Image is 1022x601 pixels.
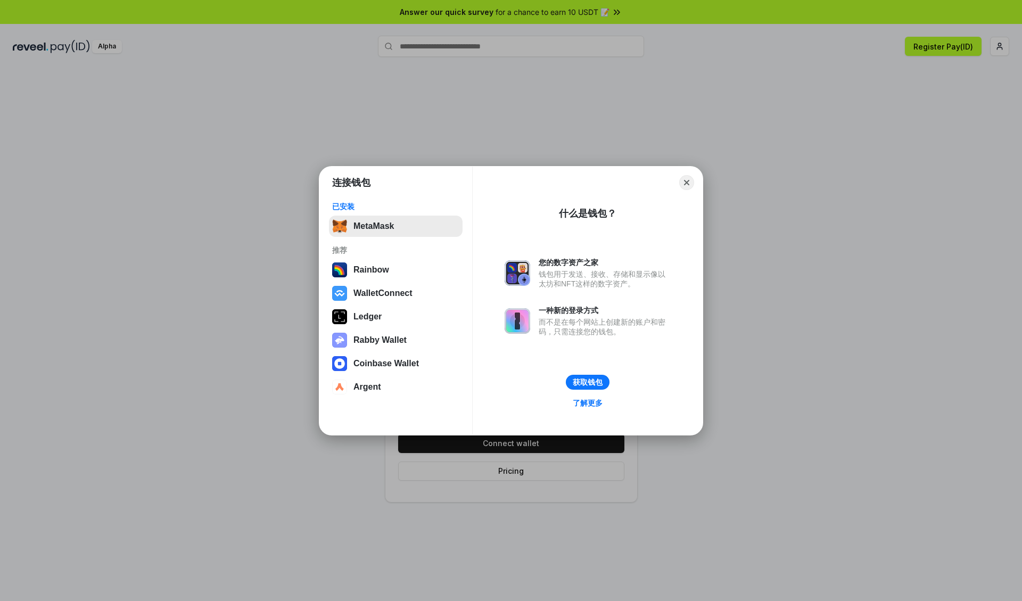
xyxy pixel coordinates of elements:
[332,309,347,324] img: svg+xml,%3Csvg%20xmlns%3D%22http%3A%2F%2Fwww.w3.org%2F2000%2Fsvg%22%20width%3D%2228%22%20height%3...
[679,175,694,190] button: Close
[505,260,530,286] img: svg+xml,%3Csvg%20xmlns%3D%22http%3A%2F%2Fwww.w3.org%2F2000%2Fsvg%22%20fill%3D%22none%22%20viewBox...
[329,330,463,351] button: Rabby Wallet
[329,353,463,374] button: Coinbase Wallet
[353,265,389,275] div: Rainbow
[566,396,609,410] a: 了解更多
[353,289,413,298] div: WalletConnect
[573,398,603,408] div: 了解更多
[329,306,463,327] button: Ledger
[539,306,671,315] div: 一种新的登录方式
[573,377,603,387] div: 获取钱包
[332,262,347,277] img: svg+xml,%3Csvg%20width%3D%22120%22%20height%3D%22120%22%20viewBox%3D%220%200%20120%20120%22%20fil...
[539,317,671,336] div: 而不是在每个网站上创建新的账户和密码，只需连接您的钱包。
[353,312,382,322] div: Ledger
[353,335,407,345] div: Rabby Wallet
[332,286,347,301] img: svg+xml,%3Csvg%20width%3D%2228%22%20height%3D%2228%22%20viewBox%3D%220%200%2028%2028%22%20fill%3D...
[332,219,347,234] img: svg+xml,%3Csvg%20fill%3D%22none%22%20height%3D%2233%22%20viewBox%3D%220%200%2035%2033%22%20width%...
[539,258,671,267] div: 您的数字资产之家
[353,359,419,368] div: Coinbase Wallet
[332,245,459,255] div: 推荐
[353,221,394,231] div: MetaMask
[329,216,463,237] button: MetaMask
[332,176,370,189] h1: 连接钱包
[332,333,347,348] img: svg+xml,%3Csvg%20xmlns%3D%22http%3A%2F%2Fwww.w3.org%2F2000%2Fsvg%22%20fill%3D%22none%22%20viewBox...
[329,283,463,304] button: WalletConnect
[559,207,616,220] div: 什么是钱包？
[329,259,463,281] button: Rainbow
[566,375,609,390] button: 获取钱包
[332,356,347,371] img: svg+xml,%3Csvg%20width%3D%2228%22%20height%3D%2228%22%20viewBox%3D%220%200%2028%2028%22%20fill%3D...
[329,376,463,398] button: Argent
[505,308,530,334] img: svg+xml,%3Csvg%20xmlns%3D%22http%3A%2F%2Fwww.w3.org%2F2000%2Fsvg%22%20fill%3D%22none%22%20viewBox...
[353,382,381,392] div: Argent
[332,202,459,211] div: 已安装
[332,380,347,394] img: svg+xml,%3Csvg%20width%3D%2228%22%20height%3D%2228%22%20viewBox%3D%220%200%2028%2028%22%20fill%3D...
[539,269,671,289] div: 钱包用于发送、接收、存储和显示像以太坊和NFT这样的数字资产。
